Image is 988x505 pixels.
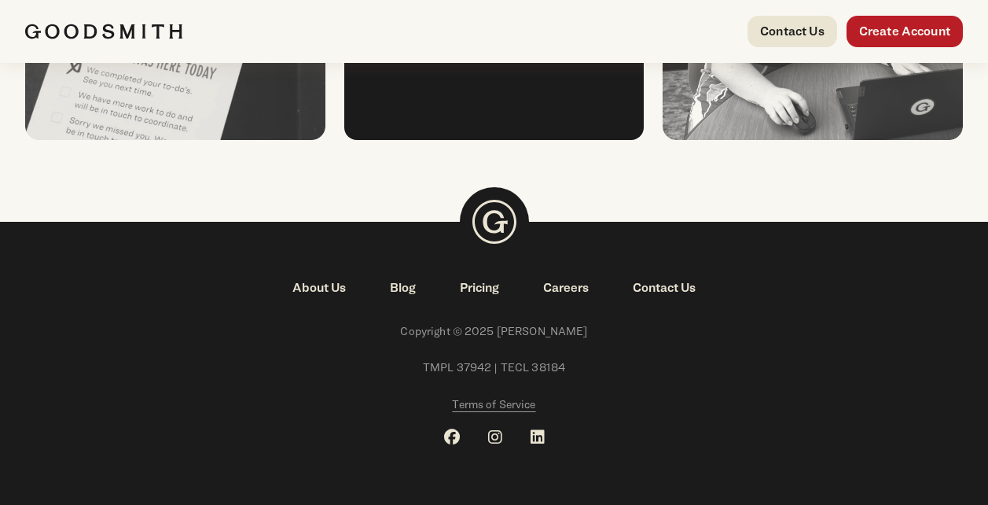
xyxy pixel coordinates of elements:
[438,278,521,297] a: Pricing
[847,16,963,47] a: Create Account
[368,278,438,297] a: Blog
[521,278,611,297] a: Careers
[25,323,963,341] span: Copyright © 2025 [PERSON_NAME]
[25,24,182,39] img: Goodsmith
[452,396,535,414] a: Terms of Service
[747,16,837,47] a: Contact Us
[25,359,963,377] span: TMPL 37942 | TECL 38184
[611,278,718,297] a: Contact Us
[452,397,535,411] span: Terms of Service
[270,278,368,297] a: About Us
[460,187,529,256] img: Goodsmith Logo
